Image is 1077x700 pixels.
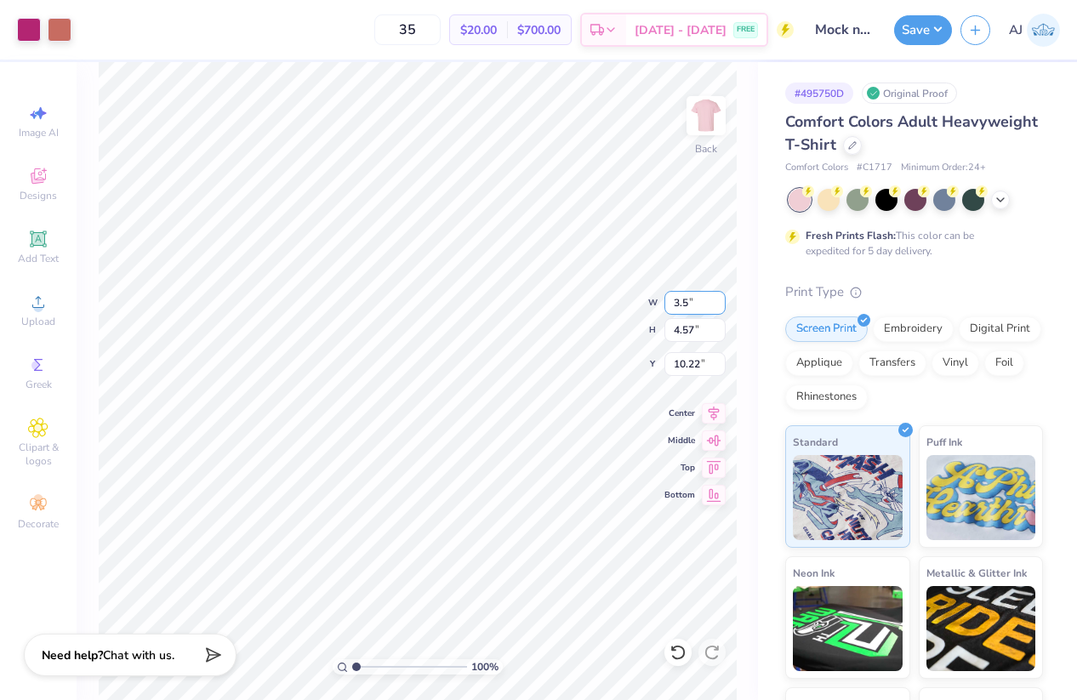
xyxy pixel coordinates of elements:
span: AJ [1009,20,1023,40]
span: Designs [20,189,57,202]
span: Middle [664,435,695,447]
span: Minimum Order: 24 + [901,161,986,175]
img: Armiel John Calzada [1027,14,1060,47]
div: Embroidery [873,316,954,342]
div: Screen Print [785,316,868,342]
div: Foil [984,350,1024,376]
span: Image AI [19,126,59,139]
input: – – [374,14,441,45]
span: # C1717 [857,161,892,175]
div: Print Type [785,282,1043,302]
span: $700.00 [517,21,561,39]
div: Digital Print [959,316,1041,342]
span: Chat with us. [103,647,174,663]
div: Vinyl [932,350,979,376]
span: FREE [737,24,755,36]
div: Transfers [858,350,926,376]
a: AJ [1009,14,1060,47]
div: Applique [785,350,853,376]
span: Comfort Colors Adult Heavyweight T-Shirt [785,111,1038,155]
span: $20.00 [460,21,497,39]
span: Center [664,407,695,419]
span: Metallic & Glitter Ink [926,564,1027,582]
img: Metallic & Glitter Ink [926,586,1036,671]
span: [DATE] - [DATE] [635,21,727,39]
span: Top [664,462,695,474]
img: Neon Ink [793,586,903,671]
span: Standard [793,433,838,451]
span: Decorate [18,517,59,531]
strong: Need help? [42,647,103,663]
img: Back [689,99,723,133]
div: This color can be expedited for 5 day delivery. [806,228,1015,259]
button: Save [894,15,952,45]
div: Rhinestones [785,384,868,410]
strong: Fresh Prints Flash: [806,229,896,242]
span: Puff Ink [926,433,962,451]
span: Greek [26,378,52,391]
span: Bottom [664,489,695,501]
span: Clipart & logos [9,441,68,468]
div: Original Proof [862,83,957,104]
img: Standard [793,455,903,540]
span: 100 % [471,659,499,674]
input: Untitled Design [802,13,886,47]
img: Puff Ink [926,455,1036,540]
span: Neon Ink [793,564,835,582]
div: Back [695,141,717,157]
span: Comfort Colors [785,161,848,175]
div: # 495750D [785,83,853,104]
span: Upload [21,315,55,328]
span: Add Text [18,252,59,265]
